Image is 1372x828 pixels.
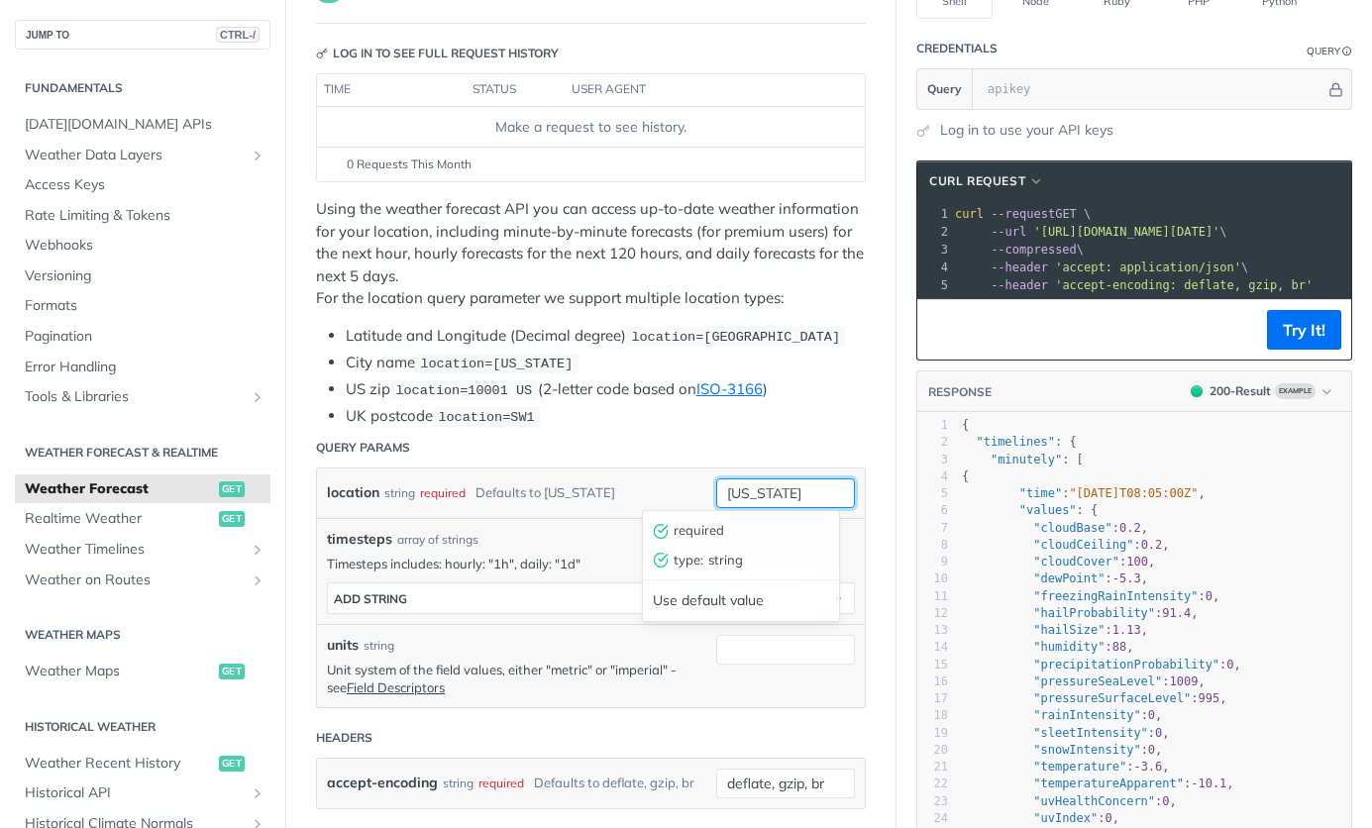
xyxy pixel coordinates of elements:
span: 0 [1155,726,1162,740]
div: 14 [917,639,948,656]
span: location=[US_STATE] [420,357,573,371]
span: : , [962,708,1162,722]
span: "freezingRainIntensity" [1033,589,1198,603]
span: : { [962,435,1077,449]
a: Webhooks [15,231,270,260]
div: 1 [917,417,948,434]
a: Error Handling [15,353,270,382]
span: 5.3 [1119,571,1141,585]
span: get [219,481,245,497]
div: 5 [917,276,951,294]
span: Rate Limiting & Tokens [25,206,265,226]
div: 1 [917,205,951,223]
span: \ [955,243,1084,257]
span: cURL Request [929,172,1025,190]
span: 3.6 [1141,760,1163,774]
span: "temperature" [1033,760,1126,774]
span: 0 [1226,658,1233,672]
span: Weather Forecast [25,479,214,499]
div: Headers [316,729,372,747]
h2: Weather Forecast & realtime [15,444,270,462]
span: --header [991,260,1048,274]
div: 7 [917,520,948,537]
button: Hide [1325,79,1346,99]
span: location=[GEOGRAPHIC_DATA] [631,330,840,345]
span: : , [962,743,1162,757]
div: required [478,769,524,797]
span: : [ [962,453,1084,466]
span: : , [962,811,1119,825]
span: 'accept-encoding: deflate, gzip, br' [1055,278,1313,292]
span: Tools & Libraries [25,387,245,407]
div: Query Params [316,439,410,457]
span: --compressed [991,243,1077,257]
div: 2 [917,434,948,451]
span: location=10001 US [395,383,532,398]
th: time [317,74,466,106]
a: Pagination [15,322,270,352]
div: 11 [917,588,948,605]
span: type : [674,551,703,570]
button: cURL Request [922,171,1051,191]
th: status [466,74,565,106]
span: get [219,511,245,527]
span: 200 [1191,385,1203,397]
span: "time" [1019,486,1062,500]
span: 0 [1206,589,1213,603]
span: Webhooks [25,236,265,256]
span: "cloudCeiling" [1033,538,1133,552]
li: Latitude and Longitude (Decimal degree) [346,325,866,348]
div: string [364,637,394,655]
span: "dewPoint" [1033,571,1105,585]
span: --url [991,225,1026,239]
span: Historical API [25,783,245,803]
span: 1.13 [1112,623,1141,637]
li: City name [346,352,866,374]
span: "precipitationProbability" [1033,658,1219,672]
span: --header [991,278,1048,292]
span: Pagination [25,327,265,347]
span: : , [962,555,1155,569]
button: Try It! [1267,310,1341,350]
button: Show subpages for Weather Timelines [250,542,265,558]
span: Realtime Weather [25,509,214,529]
span: : , [962,640,1134,654]
span: - [1133,760,1140,774]
span: 91.4 [1162,606,1191,620]
span: "timelines" [976,435,1054,449]
button: Show subpages for Weather on Routes [250,572,265,588]
span: : , [962,538,1170,552]
h2: Fundamentals [15,79,270,97]
a: [DATE][DOMAIN_NAME] APIs [15,110,270,140]
span: 0.2 [1119,521,1141,535]
span: "sleetIntensity" [1033,726,1148,740]
div: Query [1307,44,1340,58]
div: 200 - Result [1210,382,1271,400]
div: required [643,516,834,546]
span: "hailProbability" [1033,606,1155,620]
label: location [327,478,379,507]
span: "[DATE]T08:05:00Z" [1069,486,1198,500]
div: Defaults to [US_STATE] [475,478,615,507]
span: Weather Timelines [25,540,245,560]
div: 18 [917,707,948,724]
div: 8 [917,537,948,554]
span: : , [962,571,1148,585]
a: Historical APIShow subpages for Historical API [15,778,270,808]
a: Access Keys [15,170,270,200]
a: ISO-3166 [696,379,763,398]
div: 19 [917,725,948,742]
span: "cloudBase" [1033,521,1111,535]
input: apikey [978,69,1325,109]
span: "uvIndex" [1033,811,1098,825]
span: - [1112,571,1119,585]
span: GET \ [955,207,1091,221]
div: 16 [917,673,948,690]
a: Rate Limiting & Tokens [15,201,270,231]
span: [DATE][DOMAIN_NAME] APIs [25,115,265,135]
span: Access Keys [25,175,265,195]
svg: Key [316,48,328,59]
span: 0 [1162,794,1169,808]
span: : , [962,794,1177,808]
div: 10 [917,570,948,587]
